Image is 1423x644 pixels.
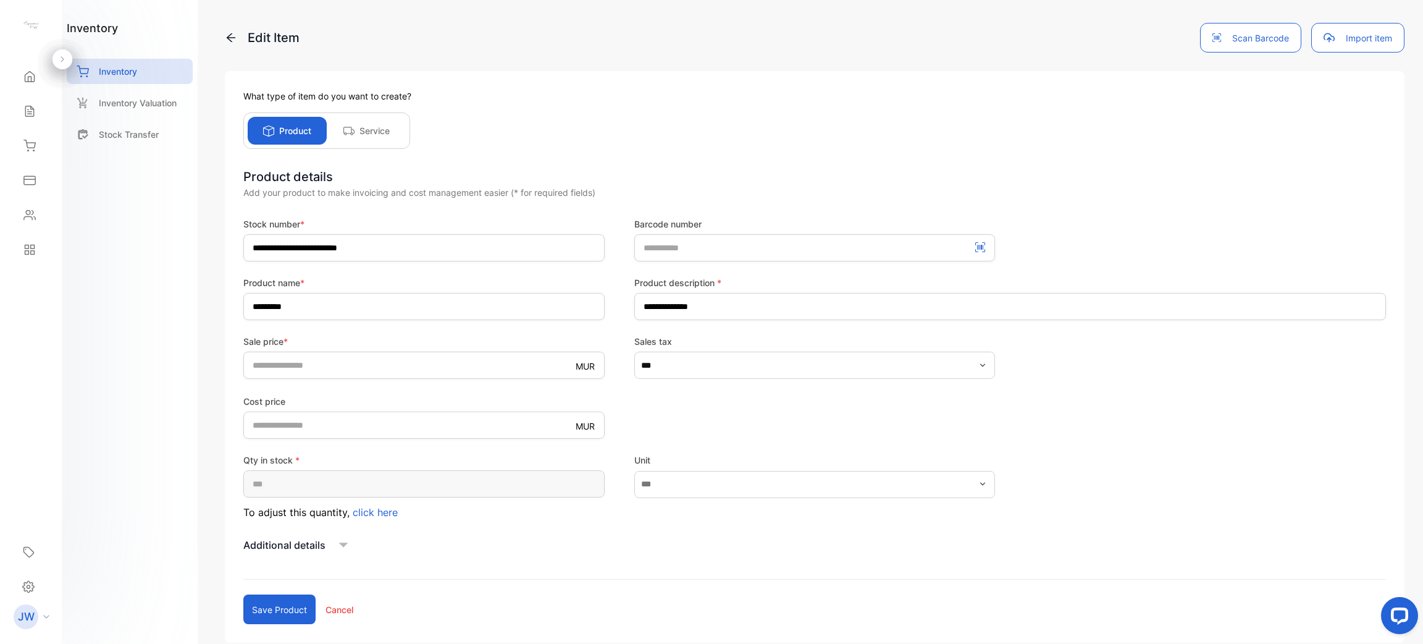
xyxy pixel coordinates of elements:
label: Sales tax [634,335,996,348]
p: Service [359,124,390,137]
span: click here [353,506,398,519]
p: Inventory Valuation [99,96,177,109]
p: JW [18,609,35,625]
iframe: LiveChat chat widget [1371,592,1423,644]
a: Inventory Valuation [67,90,193,116]
h1: inventory [67,20,118,36]
p: MUR [576,360,595,373]
p: MUR [576,420,595,433]
label: Stock number [243,218,605,231]
label: Qty in stock [243,454,605,467]
label: Product description [634,276,1386,289]
button: Import item [1311,23,1404,53]
a: Inventory [67,59,193,84]
p: What type of item do you want to create? [243,90,1386,103]
p: Edit Item [225,28,300,47]
div: Add your product to make invoicing and cost management easier (* for required fields) [243,186,1386,199]
p: Additional details [243,538,325,553]
button: Scan Barcode [1200,23,1301,53]
p: Inventory [99,65,137,78]
label: Sale price [243,335,605,348]
label: Cost price [243,395,605,408]
label: Unit [634,454,996,467]
p: Product [279,124,311,137]
a: Stock Transfer [67,122,193,147]
label: Barcode number [634,218,996,231]
label: Product name [243,276,605,289]
img: logo [22,16,40,35]
div: Product details [243,167,1386,186]
p: Stock Transfer [99,128,159,141]
p: To adjust this quantity, [243,505,605,520]
p: Cancel [325,603,353,616]
button: Save product [243,595,316,624]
